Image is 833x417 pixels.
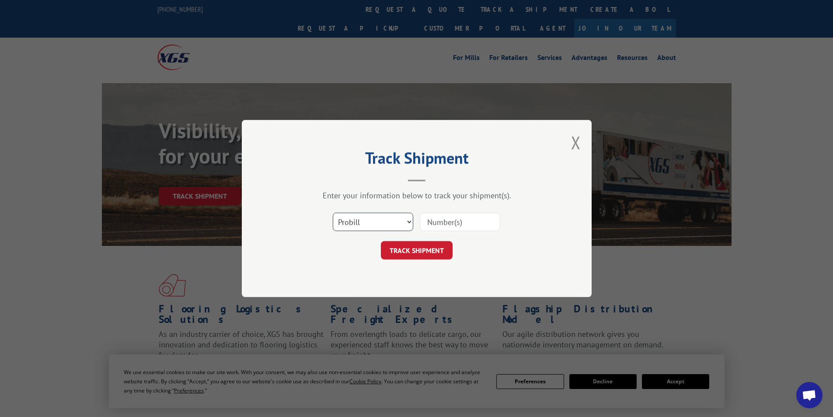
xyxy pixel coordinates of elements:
h2: Track Shipment [286,152,548,168]
input: Number(s) [420,213,500,231]
button: Close modal [571,131,581,154]
div: Enter your information below to track your shipment(s). [286,190,548,200]
div: Open chat [796,382,823,408]
button: TRACK SHIPMENT [381,241,453,259]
